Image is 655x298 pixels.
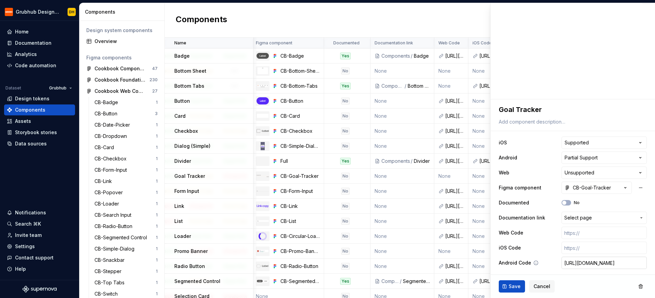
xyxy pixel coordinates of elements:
td: None [370,169,434,184]
button: Cancel [529,280,555,293]
div: [URL][DOMAIN_NAME] [445,218,464,225]
div: [URL][DOMAIN_NAME] [479,278,498,285]
div: 3 [155,111,158,116]
div: [URL][DOMAIN_NAME] [445,233,464,240]
div: [URL][DOMAIN_NAME] [445,98,464,104]
div: 1 [156,190,158,195]
a: CB-Badge1 [92,97,160,108]
a: CB-Checkbox1 [92,153,160,164]
div: Notifications [15,209,46,216]
svg: Supernova Logo [23,286,57,293]
div: Yes [340,53,351,59]
div: 1 [156,291,158,297]
img: CB-Simple-Dialog [261,142,264,150]
td: None [468,184,503,199]
a: Components [4,104,75,115]
div: Bottom Tabs [408,83,430,89]
img: CB-Goal-Tracker [257,175,269,177]
p: Documented [333,40,360,46]
div: Yes [340,158,351,165]
div: CB-Badge [280,53,320,59]
div: Figma components [86,54,158,61]
img: CB-Radio-Button [257,264,269,268]
div: / [410,158,414,165]
label: No [574,200,580,205]
div: Home [15,28,29,35]
td: None [370,184,434,199]
div: Cookbook Components [94,65,145,72]
div: 1 [156,201,158,207]
a: CB-Radio-Button1 [92,221,160,232]
div: CB-Radio-Button [94,223,135,230]
div: CB-Bottom-Tabs [280,83,320,89]
div: CB-Link [280,203,320,210]
label: Android Code [499,259,531,266]
div: Divider [414,158,430,165]
div: Yes [340,278,351,285]
div: Dataset [5,85,21,91]
div: [URL][DOMAIN_NAME] [445,128,464,134]
button: Notifications [4,207,75,218]
div: Code automation [15,62,56,69]
div: Components [381,278,399,285]
a: Analytics [4,49,75,60]
p: Figma component [256,40,292,46]
p: Documentation link [375,40,413,46]
td: None [370,94,434,109]
span: Cancel [534,283,550,290]
td: None [370,244,434,259]
td: None [434,169,468,184]
div: 1 [156,122,158,128]
div: [URL][DOMAIN_NAME] [479,158,498,165]
p: iOS Code [472,40,492,46]
div: DH [69,9,74,15]
div: CB-Goal-Tracker [565,184,611,191]
div: CB-Popover [94,189,126,196]
div: No [341,218,350,225]
div: 1 [156,212,158,218]
div: [URL][DOMAIN_NAME] [445,113,464,119]
p: Loader [174,233,191,240]
a: CB-Popover1 [92,187,160,198]
div: CB-Button [280,98,320,104]
td: None [370,229,434,244]
td: None [468,169,503,184]
td: None [468,124,503,139]
a: CB-Button3 [92,108,160,119]
td: None [370,214,434,229]
td: None [370,63,434,79]
p: Name [174,40,186,46]
div: CB-Goal-Tracker [280,173,320,180]
img: CB-Promo-Banner [257,250,269,253]
a: Overview [84,36,160,47]
a: Design tokens [4,93,75,104]
img: CB-Circular-Loader [259,232,267,240]
label: Documented [499,199,529,206]
label: iOS Code [499,244,521,251]
a: Invite team [4,230,75,241]
input: https:// [562,257,647,269]
td: None [468,109,503,124]
div: 1 [156,269,158,274]
div: No [341,263,350,270]
label: Web [499,169,509,176]
button: Help [4,264,75,274]
div: CB-Dropdown [94,133,130,140]
p: Card [174,113,186,119]
div: CB-Switch [94,290,120,297]
div: 27 [152,88,158,94]
p: Form Input [174,188,199,195]
p: Goal Tracker [174,173,205,180]
p: Link [174,203,184,210]
div: [URL][DOMAIN_NAME] [479,53,498,59]
div: Assets [15,118,31,125]
img: CB-Bottom-Tabs [257,84,269,87]
div: CB-Loader [94,200,122,207]
div: 1 [156,179,158,184]
div: 1 [156,280,158,285]
p: Radio Button [174,263,205,270]
div: Settings [15,243,35,250]
div: Search ⌘K [15,221,41,227]
button: Save [499,280,525,293]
